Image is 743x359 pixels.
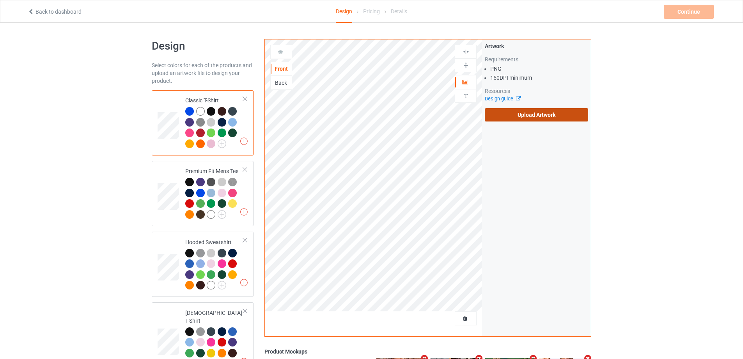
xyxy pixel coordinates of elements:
[196,118,205,127] img: heather_texture.png
[271,65,292,73] div: Front
[264,348,591,355] div: Product Mockups
[240,138,248,145] img: exclamation icon
[218,210,226,219] img: svg+xml;base64,PD94bWwgdmVyc2lvbj0iMS4wIiBlbmNvZGluZz0iVVRGLTgiPz4KPHN2ZyB3aWR0aD0iMjJweCIgaGVpZ2...
[462,48,470,55] img: svg%3E%0A
[240,279,248,286] img: exclamation icon
[152,161,254,226] div: Premium Fit Mens Tee
[490,65,588,73] li: PNG
[28,9,82,15] a: Back to dashboard
[152,39,254,53] h1: Design
[485,108,588,121] label: Upload Artwork
[462,92,470,100] img: svg%3E%0A
[218,281,226,289] img: svg+xml;base64,PD94bWwgdmVyc2lvbj0iMS4wIiBlbmNvZGluZz0iVVRGLTgiPz4KPHN2ZyB3aWR0aD0iMjJweCIgaGVpZ2...
[363,0,380,22] div: Pricing
[240,208,248,216] img: exclamation icon
[271,79,292,87] div: Back
[336,0,352,23] div: Design
[485,96,520,102] a: Design guide
[462,62,470,69] img: svg%3E%0A
[485,42,588,50] div: Artwork
[152,61,254,85] div: Select colors for each of the products and upload an artwork file to design your product.
[391,0,407,22] div: Details
[185,238,243,289] div: Hooded Sweatshirt
[185,96,243,147] div: Classic T-Shirt
[152,90,254,155] div: Classic T-Shirt
[490,74,588,82] li: 150 DPI minimum
[185,167,243,218] div: Premium Fit Mens Tee
[152,232,254,297] div: Hooded Sweatshirt
[485,55,588,63] div: Requirements
[228,178,237,186] img: heather_texture.png
[485,87,588,95] div: Resources
[218,139,226,148] img: svg+xml;base64,PD94bWwgdmVyc2lvbj0iMS4wIiBlbmNvZGluZz0iVVRGLTgiPz4KPHN2ZyB3aWR0aD0iMjJweCIgaGVpZ2...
